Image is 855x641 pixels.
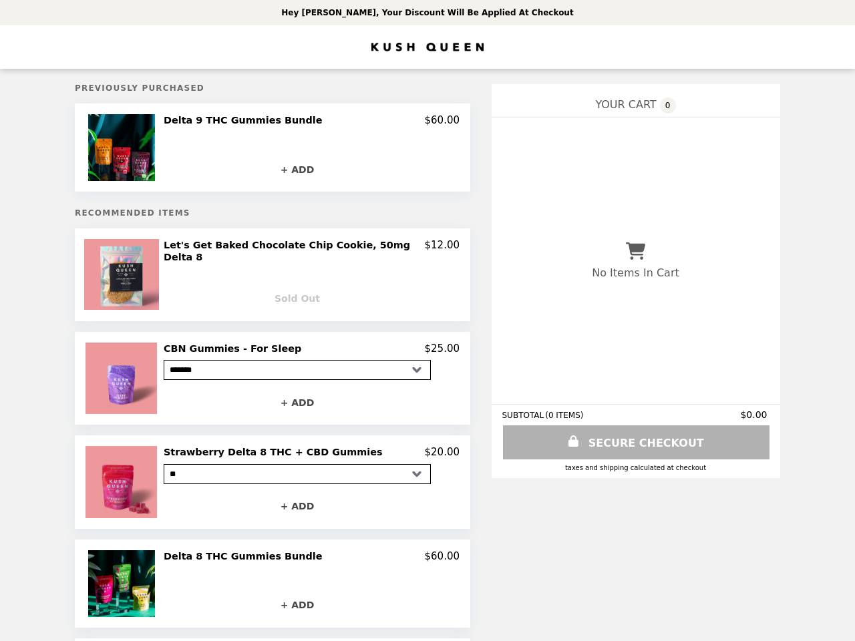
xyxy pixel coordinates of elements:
h2: Strawberry Delta 8 THC + CBD Gummies [164,446,388,458]
p: $60.00 [425,114,460,126]
span: $0.00 [741,409,769,420]
p: No Items In Cart [592,266,679,279]
span: YOUR CART [596,98,657,111]
img: Let's Get Baked Chocolate Chip Cookie, 50mg Delta 8 [84,239,162,310]
h5: Recommended Items [75,208,470,218]
button: + ADD [164,495,431,518]
h2: Delta 9 THC Gummies Bundle [164,114,327,126]
button: + ADD [164,594,431,617]
h2: Let's Get Baked Chocolate Chip Cookie, 50mg Delta 8 [164,239,425,264]
p: $25.00 [425,343,460,355]
span: ( 0 ITEMS ) [546,411,584,420]
img: Strawberry Delta 8 THC + CBD Gummies [85,446,160,517]
select: Select a product variant [164,360,431,380]
span: 0 [660,97,676,114]
h2: Delta 8 THC Gummies Bundle [164,550,327,562]
h2: CBN Gummies - For Sleep [164,343,307,355]
p: $12.00 [425,239,460,264]
p: $60.00 [425,550,460,562]
span: SUBTOTAL [502,411,546,420]
div: Taxes and Shipping calculated at checkout [502,464,769,471]
img: Delta 8 THC Gummies Bundle [88,550,158,617]
img: Brand Logo [371,33,484,61]
select: Select a product variant [164,464,431,484]
p: $20.00 [425,446,460,458]
button: + ADD [164,391,431,414]
img: CBN Gummies - For Sleep [85,343,160,414]
button: + ADD [164,158,431,181]
img: Delta 9 THC Gummies Bundle [88,114,158,181]
p: Hey [PERSON_NAME], your discount will be applied at checkout [281,8,573,17]
h5: Previously Purchased [75,83,470,93]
